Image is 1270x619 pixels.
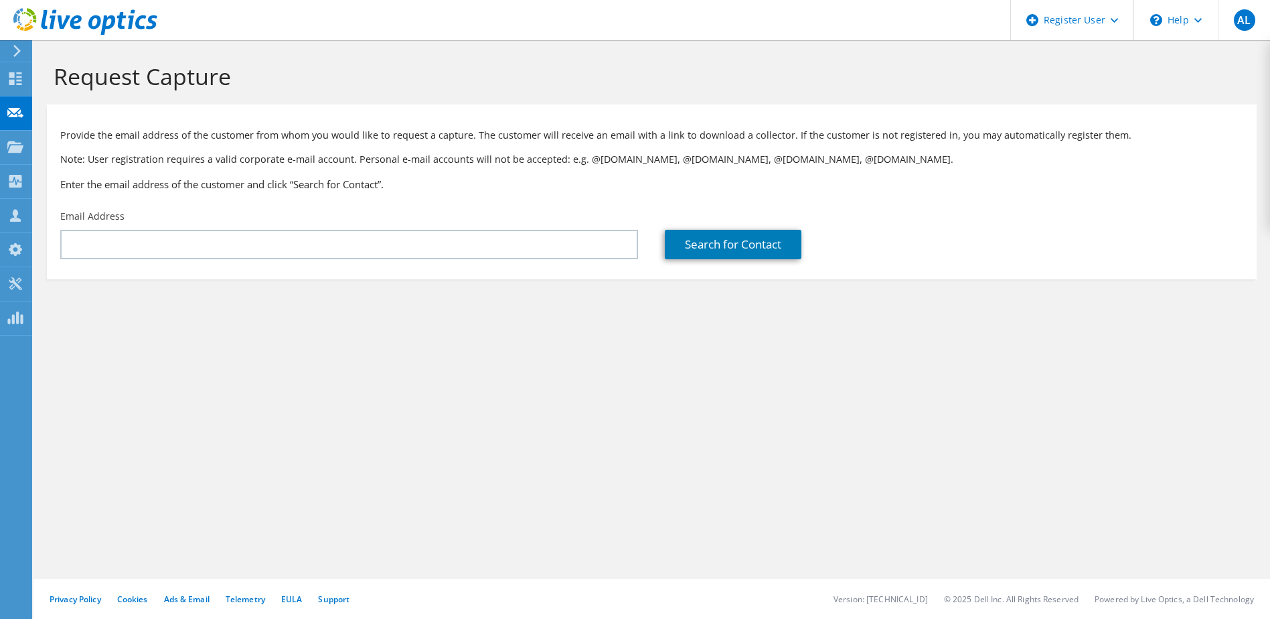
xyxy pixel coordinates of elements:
span: AL [1234,9,1255,31]
li: © 2025 Dell Inc. All Rights Reserved [944,594,1079,605]
a: EULA [281,594,302,605]
a: Cookies [117,594,148,605]
li: Powered by Live Optics, a Dell Technology [1095,594,1254,605]
a: Privacy Policy [50,594,101,605]
p: Provide the email address of the customer from whom you would like to request a capture. The cust... [60,128,1243,143]
label: Email Address [60,210,125,223]
a: Support [318,594,349,605]
a: Search for Contact [665,230,801,259]
h1: Request Capture [54,62,1243,90]
h3: Enter the email address of the customer and click “Search for Contact”. [60,177,1243,192]
p: Note: User registration requires a valid corporate e-mail account. Personal e-mail accounts will ... [60,152,1243,167]
svg: \n [1150,14,1162,26]
a: Telemetry [226,594,265,605]
li: Version: [TECHNICAL_ID] [834,594,928,605]
a: Ads & Email [164,594,210,605]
